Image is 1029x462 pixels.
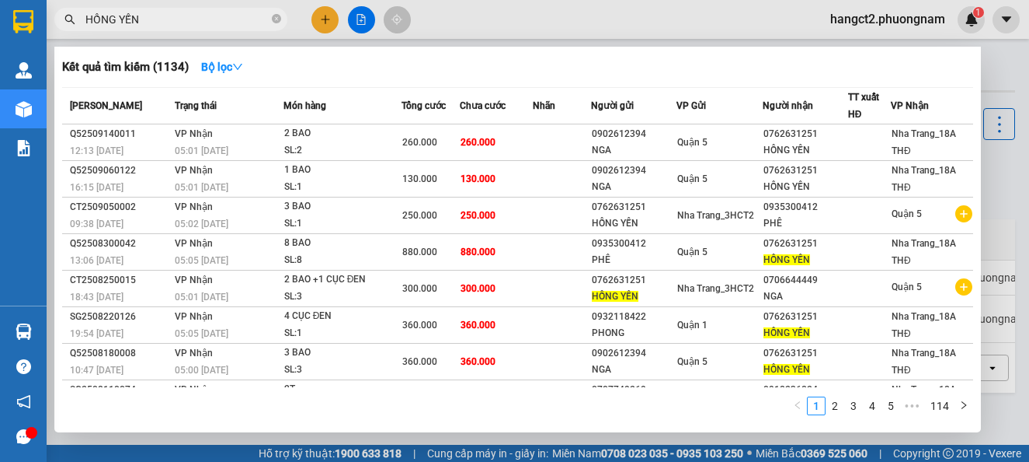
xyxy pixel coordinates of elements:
div: 3 BAO [284,345,401,362]
div: NGA [592,142,676,159]
span: 05:01 [DATE] [175,145,228,156]
div: NGA [592,179,676,195]
div: 0762631251 [763,163,847,179]
div: 0935300412 [763,199,847,215]
span: Quận 5 [677,247,707,257]
span: 05:01 [DATE] [175,182,228,193]
strong: Bộ lọc [201,61,243,73]
li: 5 [881,397,900,415]
div: PHONG [592,325,676,341]
span: 300.000 [461,283,495,294]
div: Q52509060122 [70,163,170,179]
a: 5 [882,397,899,415]
div: SL: 2 [284,142,401,159]
span: HỒNG YẾN [763,364,810,375]
span: Nha Trang_18A THĐ [892,384,956,412]
div: Q52509140011 [70,126,170,142]
span: Nhãn [533,100,555,111]
div: 0932118422 [592,309,676,325]
div: HỒNG YẾN [763,179,847,195]
span: 250.000 [402,210,437,221]
span: down [232,61,243,72]
img: solution-icon [16,140,32,156]
div: 4 CỤC ĐEN [284,308,401,325]
div: 0902612394 [592,345,676,362]
span: 250.000 [461,210,495,221]
a: 3 [845,397,862,415]
div: 0902612394 [592,126,676,142]
span: close-circle [272,14,281,23]
span: 10:47 [DATE] [70,365,123,376]
div: Q52508180008 [70,345,170,362]
div: 2 BAO +1 CỤC ĐEN [284,271,401,289]
div: 0762631251 [763,126,847,142]
div: 0762631251 [763,309,847,325]
a: 114 [926,397,954,415]
div: 0762631251 [763,345,847,362]
a: 1 [808,397,825,415]
span: VP Nhận [891,100,929,111]
span: Nha Trang_3HCT2 [677,283,754,294]
div: 0762631251 [592,272,676,289]
span: [PERSON_NAME] [70,100,142,111]
li: 3 [844,397,863,415]
div: PHÊ [592,252,676,268]
span: Tổng cước [402,100,446,111]
span: 19:54 [DATE] [70,328,123,339]
img: logo-vxr [13,10,33,33]
li: 4 [863,397,881,415]
span: Chưa cước [460,100,506,111]
span: Món hàng [283,100,326,111]
div: 1 BAO [284,162,401,179]
div: NGA [763,289,847,305]
li: Next 5 Pages [900,397,925,415]
span: Quận 5 [677,173,707,184]
span: HỒNG YẾN [763,327,810,338]
span: VP Gửi [676,100,706,111]
span: 130.000 [461,173,495,184]
span: plus-circle [955,205,972,222]
span: 880.000 [402,247,437,257]
span: right [959,401,968,410]
button: left [788,397,807,415]
span: question-circle [16,359,31,374]
a: 2 [826,397,843,415]
span: VP Nhận [175,128,213,139]
div: HỒNG YẾN [592,215,676,232]
div: 0902612394 [592,163,676,179]
span: Người gửi [591,100,634,111]
span: 05:00 [DATE] [175,365,228,376]
span: VP Nhận [175,311,213,322]
span: VP Nhận [175,201,213,212]
span: 360.000 [402,356,437,367]
span: 05:02 [DATE] [175,219,228,229]
li: 1 [807,397,826,415]
li: 114 [925,397,954,415]
span: Nha Trang_18A THĐ [892,238,956,266]
span: 130.000 [402,173,437,184]
div: 0762631251 [763,236,847,252]
div: 0935300412 [592,236,676,252]
span: Nha Trang_18A THĐ [892,311,956,339]
li: 2 [826,397,844,415]
h3: Kết quả tìm kiếm ( 1134 ) [62,59,189,75]
div: HỒNG YẾN [763,142,847,159]
span: left [793,401,802,410]
div: SG2508220126 [70,309,170,325]
span: Quận 5 [892,208,922,219]
div: SL: 3 [284,362,401,379]
span: 05:01 [DATE] [175,292,228,303]
span: 360.000 [461,356,495,367]
span: Người nhận [763,100,813,111]
span: VP Nhận [175,275,213,285]
img: warehouse-icon [16,101,32,117]
li: Previous Page [788,397,807,415]
span: VP Nhận [175,165,213,176]
div: PHÊ [763,215,847,232]
div: 0706644449 [763,272,847,289]
span: TT xuất HĐ [848,92,879,120]
div: SG2508110074 [70,382,170,398]
span: Quận 5 [677,137,707,148]
div: 0707749269 [592,382,676,398]
div: 0918236824 [763,382,847,398]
